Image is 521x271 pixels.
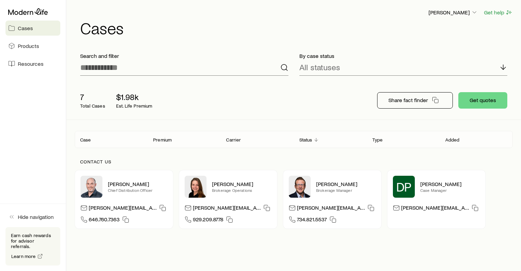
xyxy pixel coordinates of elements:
p: [PERSON_NAME] [108,181,168,187]
p: Total Cases [80,103,105,109]
p: Added [445,137,460,143]
span: 929.209.8778 [193,216,223,225]
p: Contact us [80,159,507,164]
button: Hide navigation [5,209,60,224]
p: Search and filter [80,52,288,59]
p: 7 [80,92,105,102]
p: Case Manager [420,187,480,193]
a: Products [5,38,60,53]
p: [PERSON_NAME] [429,9,478,16]
img: Dan Pierson [80,176,102,198]
button: Get quotes [458,92,507,109]
p: Share fact finder [388,97,428,103]
p: [PERSON_NAME] [316,181,376,187]
button: Share fact finder [377,92,453,109]
p: [PERSON_NAME][EMAIL_ADDRESS][DOMAIN_NAME] [401,204,469,213]
p: Type [372,137,383,143]
div: Earn cash rewards for advisor referrals.Learn more [5,227,60,266]
h1: Cases [80,20,513,36]
span: 734.821.5537 [297,216,327,225]
p: [PERSON_NAME] [420,181,480,187]
span: Resources [18,60,44,67]
span: Products [18,42,39,49]
span: 646.760.7363 [89,216,120,225]
a: Resources [5,56,60,71]
div: Client cases [75,131,513,148]
p: Est. Life Premium [116,103,152,109]
p: [PERSON_NAME] [212,181,272,187]
p: Premium [153,137,172,143]
p: All statuses [299,62,340,72]
span: DP [396,180,412,194]
span: Learn more [11,254,36,259]
p: [PERSON_NAME][EMAIL_ADDRESS][DOMAIN_NAME] [89,204,157,213]
p: [PERSON_NAME][EMAIL_ADDRESS][PERSON_NAME][DOMAIN_NAME] [297,204,365,213]
p: By case status [299,52,508,59]
a: Cases [5,21,60,36]
p: Chief Distribution Officer [108,187,168,193]
span: Cases [18,25,33,32]
p: Brokerage Operations [212,187,272,193]
p: $1.98k [116,92,152,102]
button: Get help [484,9,513,16]
button: [PERSON_NAME] [428,9,478,17]
p: [PERSON_NAME][EMAIL_ADDRESS][DOMAIN_NAME] [193,204,261,213]
img: Matt Kaas [289,176,311,198]
p: Case [80,137,91,143]
p: Status [299,137,312,143]
p: Carrier [226,137,241,143]
p: Earn cash rewards for advisor referrals. [11,233,55,249]
p: Brokerage Manager [316,187,376,193]
span: Hide navigation [18,213,54,220]
img: Ellen Wall [185,176,207,198]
